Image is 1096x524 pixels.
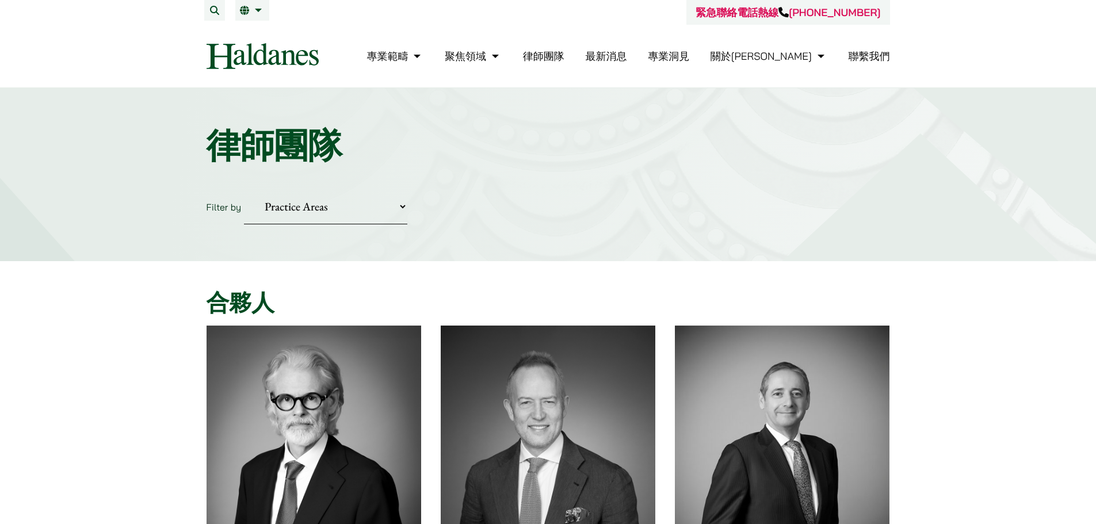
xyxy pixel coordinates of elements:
[585,49,627,63] a: 最新消息
[207,289,890,316] h2: 合夥人
[523,49,564,63] a: 律師團隊
[696,6,880,19] a: 緊急聯絡電話熱線[PHONE_NUMBER]
[849,49,890,63] a: 聯繫我們
[445,49,502,63] a: 聚焦領域
[240,6,265,15] a: 繁
[366,49,423,63] a: 專業範疇
[207,201,242,213] label: Filter by
[711,49,827,63] a: 關於何敦
[207,43,319,69] img: Logo of Haldanes
[207,125,890,166] h1: 律師團隊
[648,49,689,63] a: 專業洞見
